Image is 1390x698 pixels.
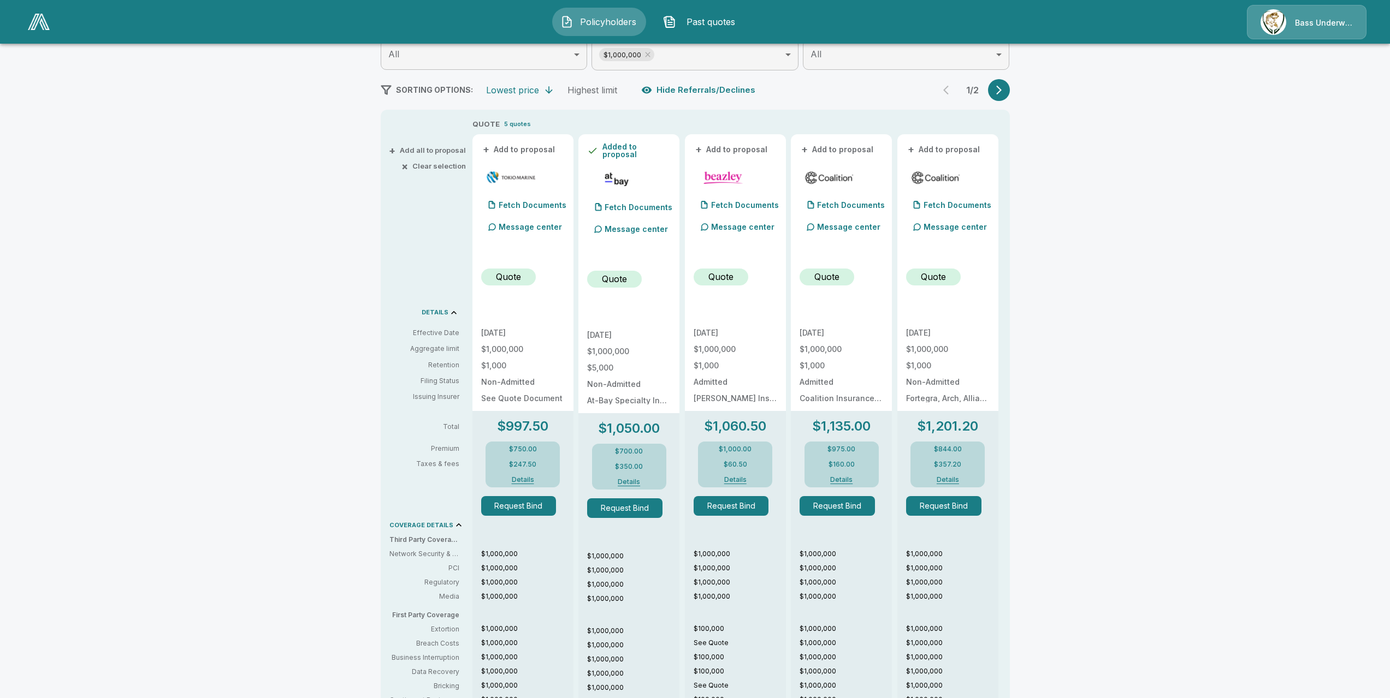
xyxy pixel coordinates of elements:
p: Fortegra, Arch, Allianz, Aspen, Vantage [906,395,990,402]
span: + [483,146,489,153]
p: $1,000,000 [587,594,679,604]
p: $1,000,000 [800,681,892,690]
p: $1,000,000 [481,549,573,559]
button: Request Bind [694,496,769,516]
img: tmhcccyber [486,169,536,186]
p: [DATE] [481,329,565,337]
p: $1,000,000 [481,563,573,573]
p: $997.50 [497,420,548,433]
p: See Quote Document [481,395,565,402]
span: × [401,163,408,170]
p: Non-Admitted [906,378,990,386]
p: Effective Date [389,328,459,338]
button: Details [501,476,545,483]
span: Request Bind [481,496,565,516]
p: Regulatory [389,577,459,587]
button: +Add to proposal [800,144,876,156]
p: $1,000,000 [694,345,777,353]
p: Message center [499,221,562,232]
p: $1,000,000 [587,348,671,355]
p: $350.00 [615,463,643,470]
p: See Quote [694,638,786,648]
p: Non-Admitted [587,380,671,388]
a: Past quotes IconPast quotes [655,8,749,36]
img: Policyholders Icon [560,15,573,28]
p: $844.00 [934,446,962,452]
p: Data Recovery [389,667,459,677]
span: Request Bind [906,496,990,516]
p: $1,000,000 [800,345,883,353]
p: Non-Admitted [481,378,565,386]
p: Taxes & fees [389,461,468,467]
p: $750.00 [509,446,537,452]
button: Policyholders IconPolicyholders [552,8,646,36]
p: $1,000 [694,362,777,369]
button: Details [926,476,969,483]
p: Admitted [694,378,777,386]
p: $1,000,000 [800,549,892,559]
p: $100,000 [694,652,786,662]
p: Bricking [389,681,459,691]
p: 1 / 2 [962,86,984,94]
p: [DATE] [694,329,777,337]
button: +Add to proposal [906,144,983,156]
p: Fetch Documents [605,204,672,211]
button: Request Bind [587,498,663,518]
img: AA Logo [28,14,50,30]
p: $1,135.00 [812,420,871,433]
span: Request Bind [694,496,777,516]
p: Breach Costs [389,639,459,648]
p: $1,000,000 [800,666,892,676]
div: Lowest price [486,85,539,96]
p: $1,000 [800,362,883,369]
p: $1,000,000 [906,652,998,662]
span: + [908,146,914,153]
p: $60.50 [724,461,747,468]
p: $1,000.00 [719,446,752,452]
p: QUOTE [472,119,500,130]
p: Admitted [800,378,883,386]
img: beazleycyber [698,169,749,186]
p: $100,000 [694,666,786,676]
p: $1,000,000 [800,563,892,573]
p: Third Party Coverage [389,535,468,545]
div: $1,000,000 [599,48,654,61]
p: $1,000,000 [587,626,679,636]
button: Request Bind [906,496,981,516]
p: $1,000,000 [800,624,892,634]
span: SORTING OPTIONS: [396,85,473,94]
span: Request Bind [800,496,883,516]
p: Quote [708,270,734,283]
p: Aggregate limit [389,344,459,354]
p: $1,000,000 [481,345,565,353]
p: $1,000,000 [587,565,679,575]
p: [DATE] [587,331,671,339]
button: +Add to proposal [694,144,770,156]
p: $1,050.00 [598,422,660,435]
p: $1,000,000 [906,549,998,559]
p: $1,000,000 [906,681,998,690]
p: $1,000,000 [587,640,679,650]
p: Retention [389,360,459,370]
p: $1,201.20 [917,420,978,433]
img: coalitioncyberadmitted [804,169,855,186]
p: $1,000,000 [694,577,786,587]
p: Media [389,592,459,601]
p: $1,000,000 [906,624,998,634]
button: +Add all to proposal [391,147,466,154]
p: $1,000,000 [587,669,679,678]
p: Fetch Documents [499,201,566,209]
p: $100,000 [694,624,786,634]
p: Message center [924,221,987,232]
button: Details [713,476,757,483]
span: All [388,49,399,59]
span: Request Bind [587,498,671,518]
p: $1,000,000 [587,683,679,693]
span: + [695,146,702,153]
p: $1,000,000 [800,638,892,648]
p: $1,000,000 [906,345,990,353]
p: At-Bay Specialty Insurance Company [587,397,671,404]
p: Total [389,423,468,430]
p: Quote [602,272,627,285]
p: $1,000,000 [481,624,573,634]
